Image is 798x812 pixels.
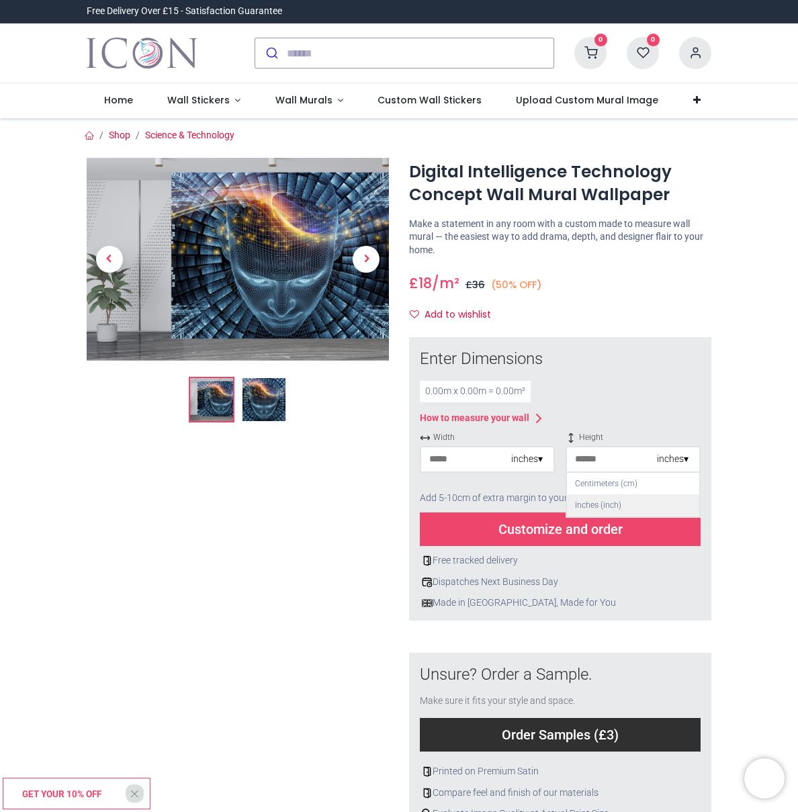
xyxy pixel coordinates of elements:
button: Submit [255,38,287,68]
i: Add to wishlist [410,310,419,319]
a: Logo of Icon Wall Stickers [87,34,197,72]
div: Add 5-10cm of extra margin to your measurements. [420,484,701,513]
span: /m² [432,273,459,293]
div: Dispatches Next Business Day [420,576,701,589]
a: Wall Murals [258,83,361,118]
div: Made in [GEOGRAPHIC_DATA], Made for You [420,596,701,610]
span: Wall Murals [275,93,332,107]
div: inches ▾ [657,453,689,466]
div: Centimeters (cm) [567,473,699,495]
sup: 0 [594,34,607,46]
div: How to measure your wall [420,412,529,425]
h1: Digital Intelligence Technology Concept Wall Mural Wallpaper [409,161,711,207]
div: Compare feel and finish of our materials [420,786,701,800]
div: Free tracked delivery [420,554,701,568]
div: Make sure it fits your style and space. [420,694,701,708]
a: Next [344,188,390,330]
p: Make a statement in any room with a custom made to measure wall mural — the easiest way to add dr... [409,218,711,257]
a: Wall Stickers [150,83,258,118]
a: Science & Technology [145,130,234,140]
a: 0 [574,47,607,58]
span: Height [566,432,701,443]
span: 36 [472,278,485,291]
div: Enter Dimensions [420,348,701,371]
span: Previous [96,246,123,273]
a: Previous [87,188,132,330]
div: Order Samples (£3) [420,718,701,752]
div: inches ▾ [511,453,543,466]
img: Digital Intelligence Technology Concept Wall Mural Wallpaper [87,158,389,360]
small: (50% OFF) [491,278,542,292]
a: 0 [627,47,659,58]
span: £ [465,278,485,291]
div: Unsure? Order a Sample. [420,664,701,686]
div: Customize and order [420,512,701,546]
img: WS-45861-02 [242,378,285,421]
div: Printed on Premium Satin [420,765,701,778]
div: Free Delivery Over £15 - Satisfaction Guarantee [87,5,282,18]
span: Home [104,93,133,107]
div: 0.00 m x 0.00 m = 0.00 m² [420,381,531,402]
iframe: Brevo live chat [744,758,785,799]
span: Wall Stickers [167,93,230,107]
sup: 0 [647,34,660,46]
span: £ [409,273,432,293]
img: Icon Wall Stickers [87,34,197,72]
button: Add to wishlistAdd to wishlist [409,304,502,326]
span: 18 [418,273,432,293]
span: Next [353,246,380,273]
div: Inches (inch) [567,494,699,516]
iframe: Customer reviews powered by Trustpilot [429,5,711,18]
img: uk [422,598,433,608]
img: Digital Intelligence Technology Concept Wall Mural Wallpaper [190,378,233,421]
span: Width [420,432,555,443]
span: Custom Wall Stickers [378,93,482,107]
a: Shop [109,130,130,140]
span: Upload Custom Mural Image [516,93,658,107]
